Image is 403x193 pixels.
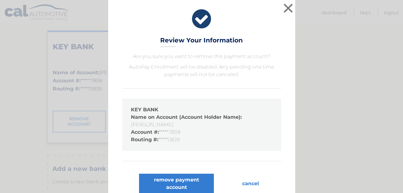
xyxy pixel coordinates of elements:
strong: Routing #: [131,137,158,142]
li: [PERSON_NAME] [131,113,272,128]
strong: KEY BANK [131,107,158,113]
strong: Account #: [131,129,159,135]
strong: Name on Account (Account Holder Name): [131,114,242,120]
p: Are you sure you want to remove this payment account? [122,53,281,60]
h3: Review Your Information [160,36,243,47]
button: × [282,2,295,14]
p: AutoPay Enrollment will be disabled. Any pending one time payments will not be canceled. [122,63,281,78]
